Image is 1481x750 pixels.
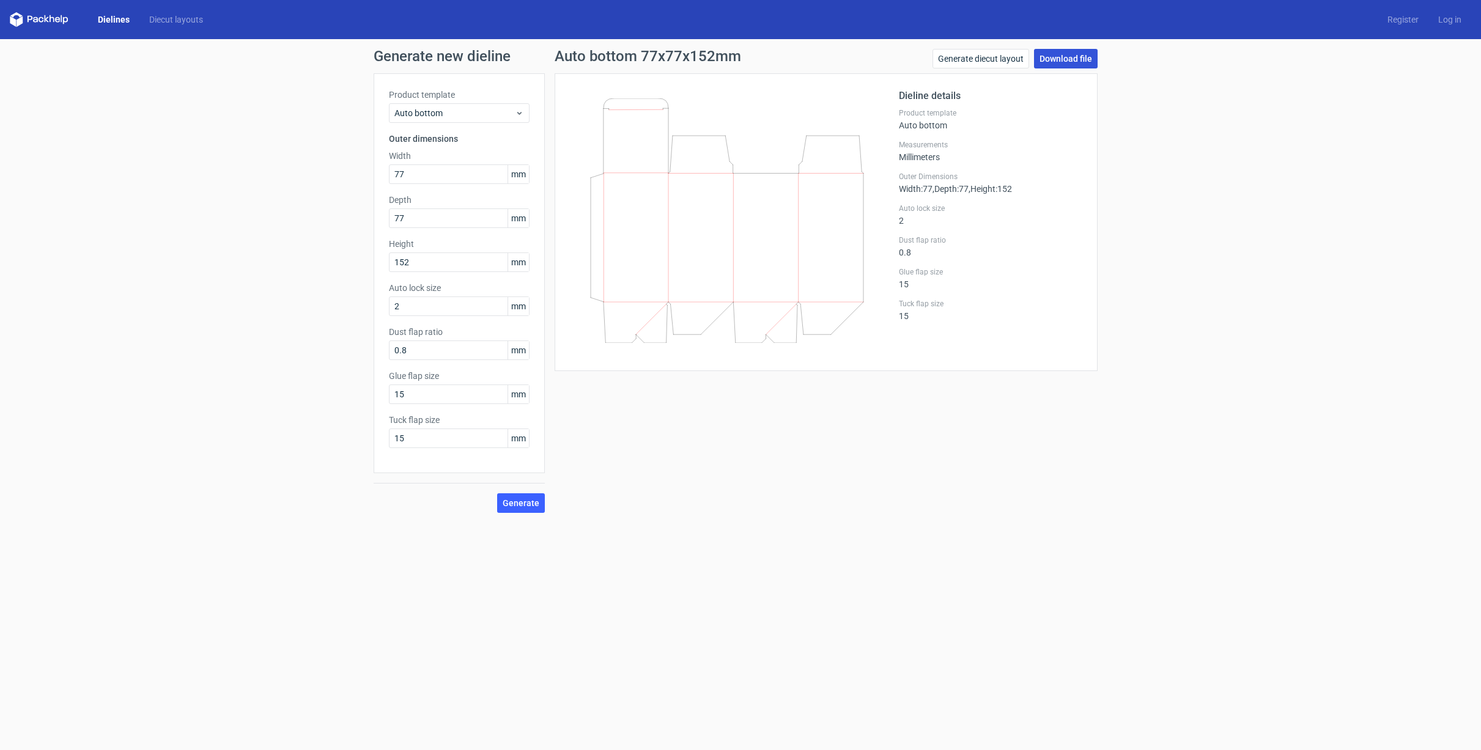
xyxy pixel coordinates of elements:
[139,13,213,26] a: Diecut layouts
[899,204,1082,226] div: 2
[933,49,1029,68] a: Generate diecut layout
[899,299,1082,321] div: 15
[899,108,1082,118] label: Product template
[389,238,530,250] label: Height
[389,194,530,206] label: Depth
[899,89,1082,103] h2: Dieline details
[389,150,530,162] label: Width
[508,429,529,447] span: mm
[389,326,530,338] label: Dust flap ratio
[899,204,1082,213] label: Auto lock size
[389,282,530,294] label: Auto lock size
[899,299,1082,309] label: Tuck flap size
[389,370,530,382] label: Glue flap size
[899,140,1082,162] div: Millimeters
[899,235,1082,257] div: 0.8
[88,13,139,26] a: Dielines
[899,140,1082,150] label: Measurements
[933,184,969,194] span: , Depth : 77
[899,267,1082,289] div: 15
[899,184,933,194] span: Width : 77
[508,165,529,183] span: mm
[1378,13,1428,26] a: Register
[503,499,539,507] span: Generate
[389,133,530,145] h3: Outer dimensions
[389,414,530,426] label: Tuck flap size
[508,385,529,403] span: mm
[508,209,529,227] span: mm
[899,172,1082,182] label: Outer Dimensions
[374,49,1107,64] h1: Generate new dieline
[389,89,530,101] label: Product template
[1428,13,1471,26] a: Log in
[394,107,515,119] span: Auto bottom
[555,49,741,64] h1: Auto bottom 77x77x152mm
[969,184,1012,194] span: , Height : 152
[899,108,1082,130] div: Auto bottom
[508,341,529,359] span: mm
[508,253,529,271] span: mm
[1034,49,1098,68] a: Download file
[497,493,545,513] button: Generate
[899,267,1082,277] label: Glue flap size
[508,297,529,315] span: mm
[899,235,1082,245] label: Dust flap ratio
